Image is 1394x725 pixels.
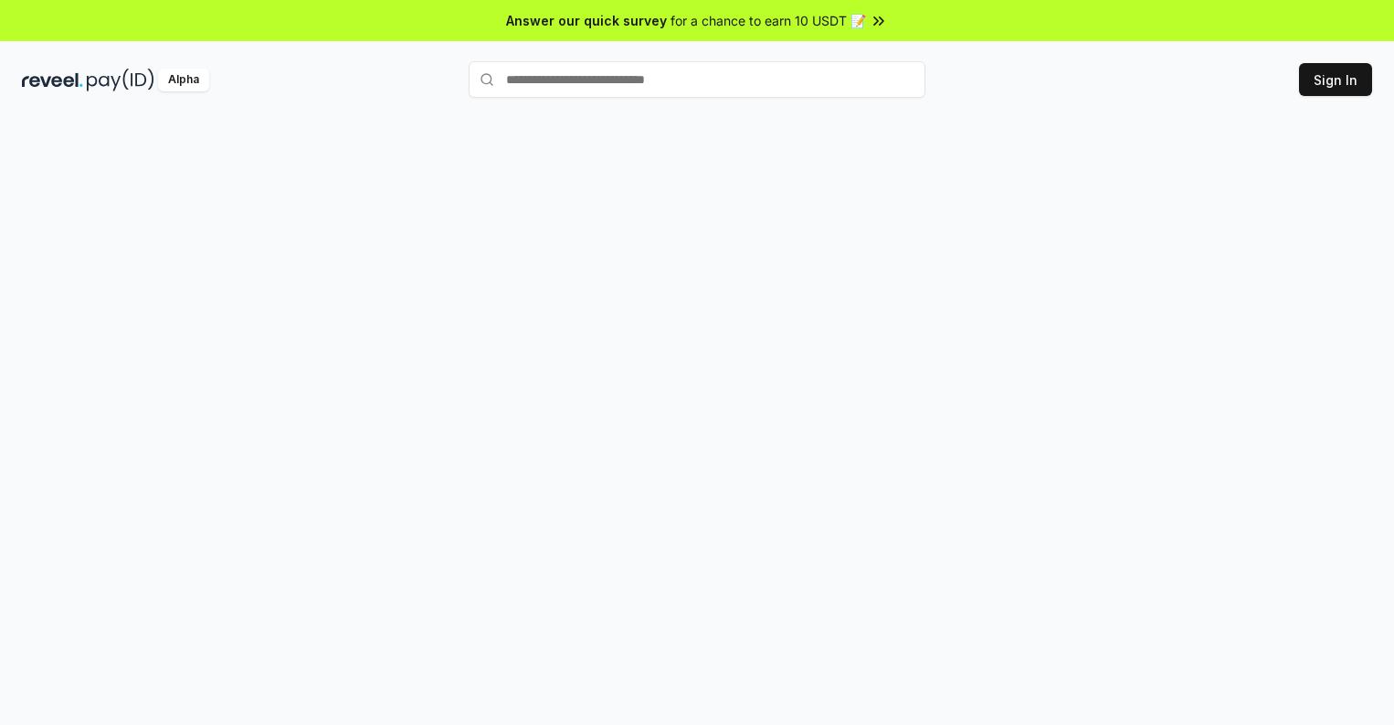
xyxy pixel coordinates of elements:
[506,11,667,30] span: Answer our quick survey
[87,69,154,91] img: pay_id
[671,11,866,30] span: for a chance to earn 10 USDT 📝
[158,69,209,91] div: Alpha
[22,69,83,91] img: reveel_dark
[1299,63,1372,96] button: Sign In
